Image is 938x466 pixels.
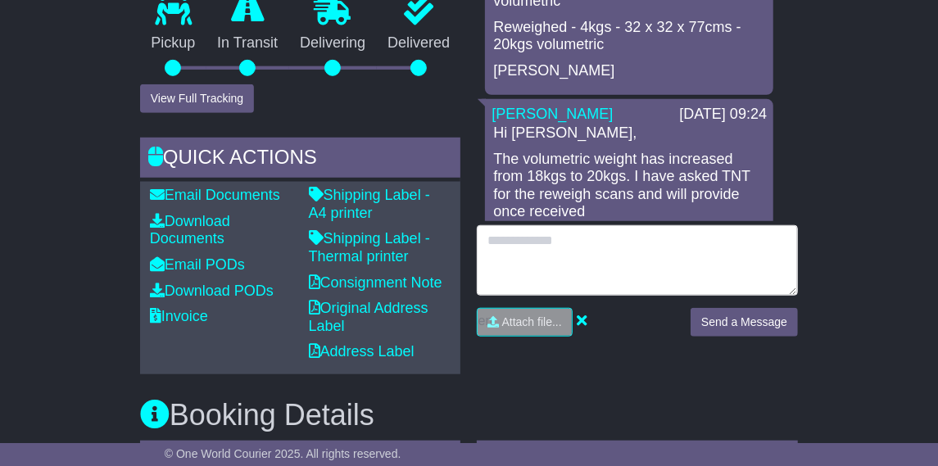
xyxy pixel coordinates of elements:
[140,138,461,182] div: Quick Actions
[493,151,765,221] p: The volumetric weight has increased from 18kgs to 20kgs. I have asked TNT for the reweigh scans a...
[493,62,765,80] p: [PERSON_NAME]
[289,34,377,52] p: Delivering
[140,34,206,52] p: Pickup
[377,34,461,52] p: Delivered
[150,187,280,203] a: Email Documents
[165,447,401,460] span: © One World Courier 2025. All rights reserved.
[140,399,798,432] h3: Booking Details
[492,106,613,122] a: [PERSON_NAME]
[679,106,767,124] div: [DATE] 09:24
[493,19,765,54] p: Reweighed - 4kgs - 32 x 32 x 77cms - 20kgs volumetric
[691,308,798,337] button: Send a Message
[206,34,289,52] p: In Transit
[309,343,415,360] a: Address Label
[309,230,430,265] a: Shipping Label - Thermal printer
[309,300,428,334] a: Original Address Label
[309,187,430,221] a: Shipping Label - A4 printer
[309,274,442,291] a: Consignment Note
[150,308,208,324] a: Invoice
[150,256,245,273] a: Email PODs
[150,283,274,299] a: Download PODs
[140,84,254,113] button: View Full Tracking
[150,213,230,247] a: Download Documents
[493,124,765,143] p: Hi [PERSON_NAME],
